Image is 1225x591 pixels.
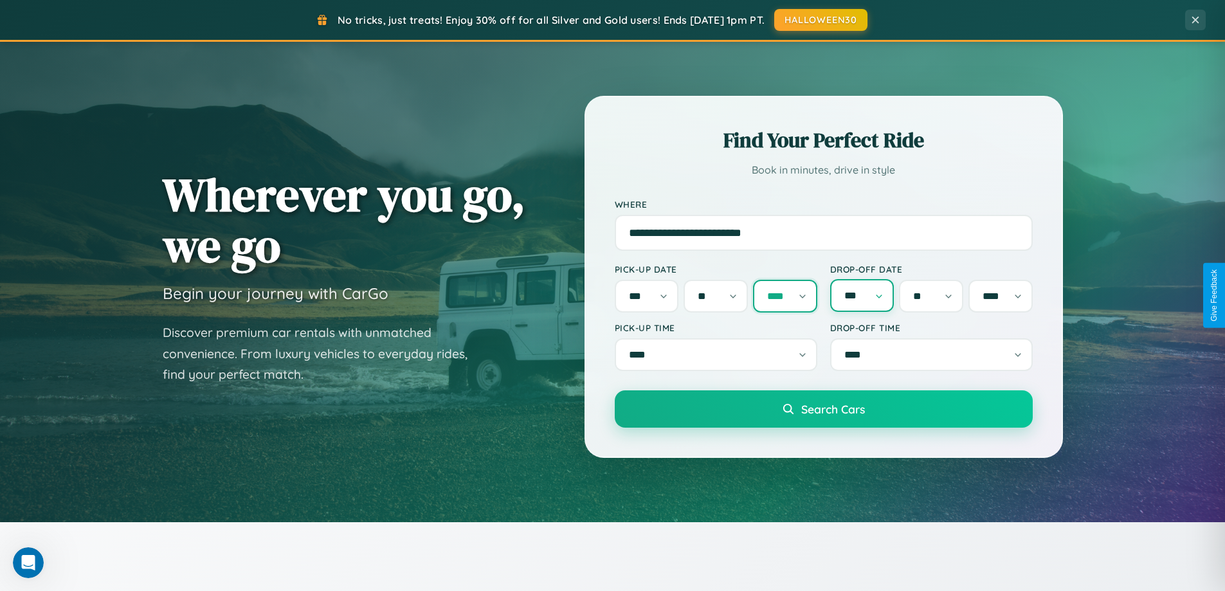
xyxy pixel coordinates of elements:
h2: Find Your Perfect Ride [615,126,1033,154]
button: HALLOWEEN30 [774,9,867,31]
p: Book in minutes, drive in style [615,161,1033,179]
span: Search Cars [801,402,865,416]
label: Drop-off Time [830,322,1033,333]
label: Pick-up Time [615,322,817,333]
label: Drop-off Date [830,264,1033,275]
div: Give Feedback [1210,269,1219,322]
span: No tricks, just treats! Enjoy 30% off for all Silver and Gold users! Ends [DATE] 1pm PT. [338,14,765,26]
label: Pick-up Date [615,264,817,275]
h1: Wherever you go, we go [163,169,525,271]
p: Discover premium car rentals with unmatched convenience. From luxury vehicles to everyday rides, ... [163,322,484,385]
button: Search Cars [615,390,1033,428]
iframe: Intercom live chat [13,547,44,578]
label: Where [615,199,1033,210]
h3: Begin your journey with CarGo [163,284,388,303]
